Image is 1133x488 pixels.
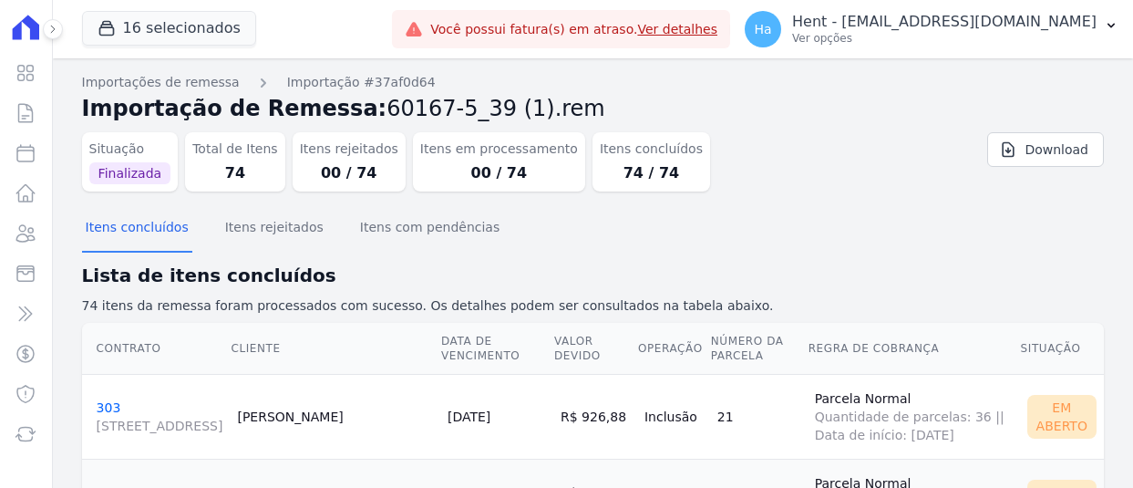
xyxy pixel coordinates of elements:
td: R$ 926,88 [553,374,637,459]
span: Você possui fatura(s) em atraso. [430,20,717,39]
div: Em Aberto [1027,395,1097,439]
dt: Situação [89,140,171,159]
span: [STREET_ADDRESS] [97,417,223,435]
th: Contrato [82,323,231,375]
a: Importações de remessa [82,73,240,92]
h2: Importação de Remessa: [82,92,1104,125]
dt: Total de Itens [192,140,278,159]
button: 16 selecionados [82,11,256,46]
dt: Itens rejeitados [300,140,398,159]
button: Itens concluídos [82,205,192,253]
th: Cliente [230,323,440,375]
span: Ha [754,23,771,36]
td: Parcela Normal [808,374,1020,459]
a: Download [987,132,1104,167]
a: Importação #37af0d64 [287,73,436,92]
dd: 00 / 74 [420,162,578,184]
th: Regra de Cobrança [808,323,1020,375]
button: Itens com pendências [356,205,503,253]
nav: Breadcrumb [82,73,1104,92]
dd: 74 [192,162,278,184]
td: 21 [710,374,808,459]
td: [DATE] [440,374,553,459]
th: Data de Vencimento [440,323,553,375]
button: Itens rejeitados [221,205,327,253]
dt: Itens em processamento [420,140,578,159]
a: Ver detalhes [637,22,717,36]
dd: 74 / 74 [600,162,703,184]
span: 60167-5_39 (1).rem [386,96,605,121]
td: [PERSON_NAME] [230,374,440,459]
dd: 00 / 74 [300,162,398,184]
a: 303[STREET_ADDRESS] [97,400,223,435]
span: Quantidade de parcelas: 36 || Data de início: [DATE] [815,408,1013,444]
th: Situação [1020,323,1104,375]
p: 74 itens da remessa foram processados com sucesso. Os detalhes podem ser consultados na tabela ab... [82,296,1104,316]
th: Número da Parcela [710,323,808,375]
th: Valor devido [553,323,637,375]
h2: Lista de itens concluídos [82,262,1104,289]
td: Inclusão [637,374,710,459]
span: Finalizada [89,162,171,184]
p: Ver opções [792,31,1097,46]
p: Hent - [EMAIL_ADDRESS][DOMAIN_NAME] [792,13,1097,31]
button: Ha Hent - [EMAIL_ADDRESS][DOMAIN_NAME] Ver opções [730,4,1133,55]
th: Operação [637,323,710,375]
dt: Itens concluídos [600,140,703,159]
